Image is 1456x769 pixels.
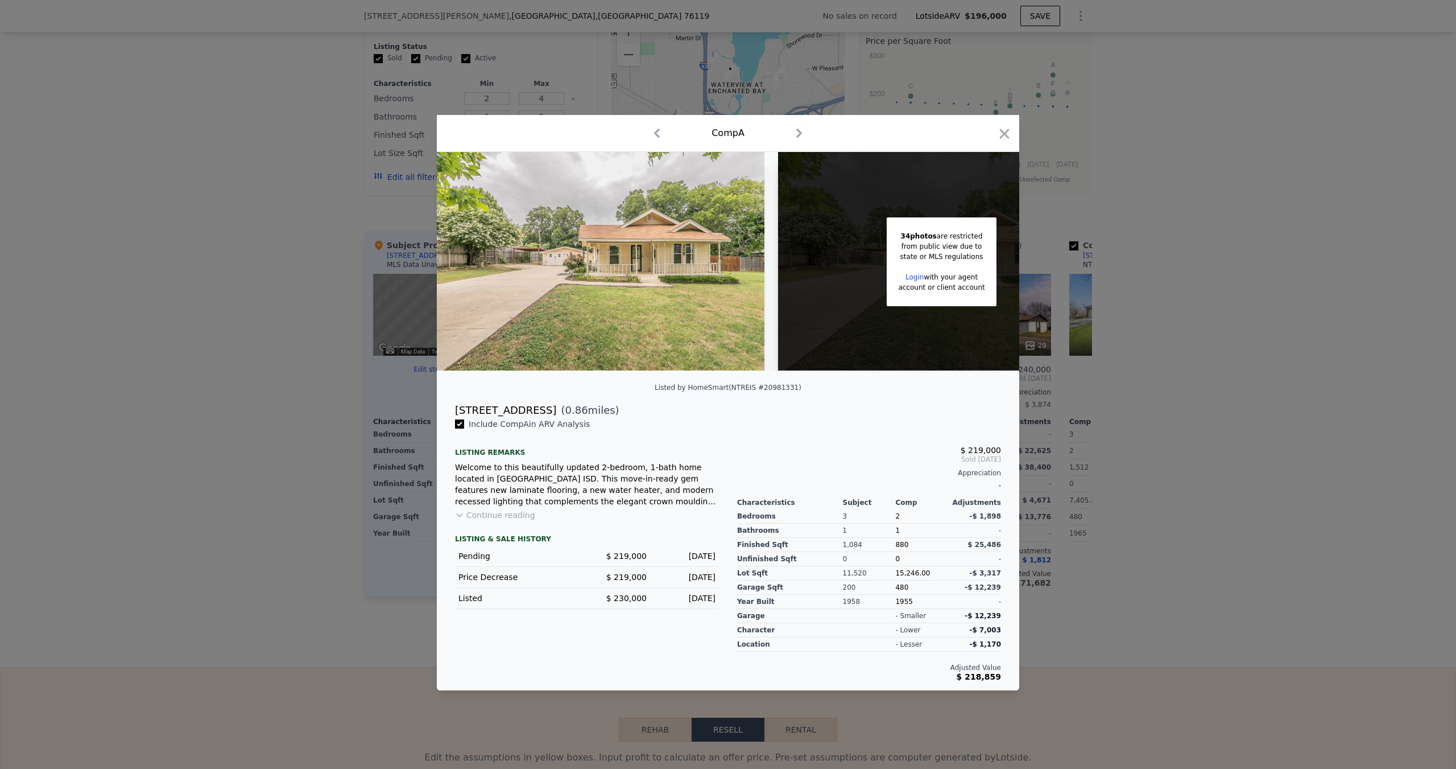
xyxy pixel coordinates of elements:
div: Listed [458,593,578,604]
div: Subject [843,498,896,507]
div: character [737,623,843,638]
div: [DATE] [656,593,715,604]
div: garage [737,609,843,623]
span: $ 230,000 [606,594,647,603]
span: -$ 1,170 [970,640,1001,648]
div: LISTING & SALE HISTORY [455,534,719,546]
span: 2 [895,512,900,520]
div: 1958 [843,595,896,609]
span: 480 [895,583,908,591]
div: Adjustments [948,498,1001,507]
span: $ 218,859 [957,672,1001,681]
div: 1955 [895,595,948,609]
div: Year Built [737,595,843,609]
div: 1,084 [843,538,896,552]
span: 34 photos [901,232,937,240]
div: - [737,478,1001,494]
img: Property Img [437,152,764,371]
span: $ 219,000 [606,573,647,582]
div: from public view due to [898,241,985,252]
span: -$ 3,317 [970,569,1001,577]
div: Price Decrease [458,571,578,583]
div: Listed by HomeSmart (NTREIS #20981331) [655,384,801,392]
div: [DATE] [656,571,715,583]
div: Pending [458,550,578,562]
div: 1 [895,524,948,538]
div: - [948,524,1001,538]
span: 0 [895,555,900,563]
span: 0.86 [565,404,588,416]
div: - lower [895,626,920,635]
div: [DATE] [656,550,715,562]
div: Welcome to this beautifully updated 2-bedroom, 1-bath home located in [GEOGRAPHIC_DATA] ISD. This... [455,462,719,507]
span: Include Comp A in ARV Analysis [464,420,594,429]
div: Lot Sqft [737,566,843,581]
div: - smaller [895,611,926,620]
div: Bathrooms [737,524,843,538]
div: 200 [843,581,896,595]
span: $ 25,486 [967,541,1001,549]
a: Login [905,273,924,281]
div: - [948,552,1001,566]
span: $ 219,000 [606,552,647,561]
div: location [737,638,843,652]
div: Comp A [712,126,744,140]
span: -$ 12,239 [965,583,1001,591]
div: 11,520 [843,566,896,581]
span: with your agent [924,273,978,281]
div: 3 [843,509,896,524]
div: - lesser [895,640,922,649]
div: Adjusted Value [737,663,1001,672]
div: [STREET_ADDRESS] [455,402,556,418]
span: $ 219,000 [961,446,1001,455]
span: 880 [895,541,908,549]
div: - [948,595,1001,609]
span: ( miles) [556,402,619,418]
div: account or client account [898,282,985,293]
div: 1 [843,524,896,538]
span: Sold [DATE] [737,455,1001,464]
span: 15,246.00 [895,569,930,577]
div: Comp [895,498,948,507]
div: Characteristics [737,498,843,507]
div: Unfinished Sqft [737,552,843,566]
div: Bedrooms [737,509,843,524]
span: -$ 1,898 [970,512,1001,520]
span: -$ 12,239 [965,612,1001,620]
button: Continue reading [455,509,535,521]
div: Garage Sqft [737,581,843,595]
span: -$ 7,003 [970,626,1001,634]
div: Finished Sqft [737,538,843,552]
div: Listing remarks [455,439,719,457]
div: 0 [843,552,896,566]
div: state or MLS regulations [898,252,985,262]
div: Appreciation [737,468,1001,478]
div: are restricted [898,231,985,241]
